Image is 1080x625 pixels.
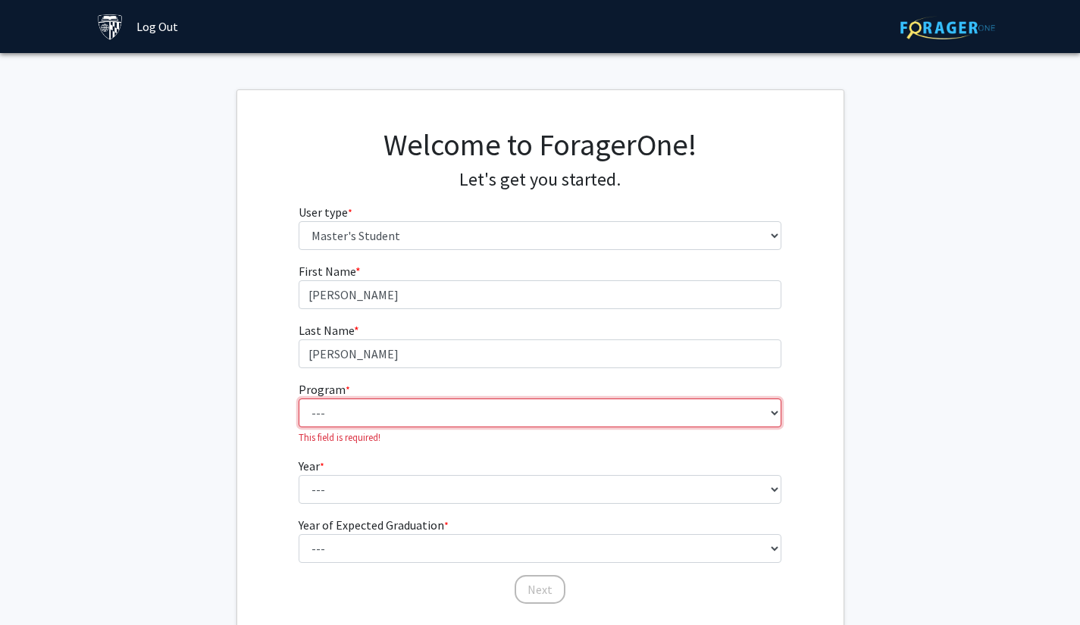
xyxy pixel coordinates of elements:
[299,457,324,475] label: Year
[299,203,352,221] label: User type
[900,16,995,39] img: ForagerOne Logo
[299,516,449,534] label: Year of Expected Graduation
[299,380,350,398] label: Program
[97,14,124,40] img: Johns Hopkins University Logo
[299,430,781,445] p: This field is required!
[299,127,781,163] h1: Welcome to ForagerOne!
[299,169,781,191] h4: Let's get you started.
[299,264,355,279] span: First Name
[515,575,565,604] button: Next
[299,323,354,338] span: Last Name
[11,557,64,614] iframe: Chat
